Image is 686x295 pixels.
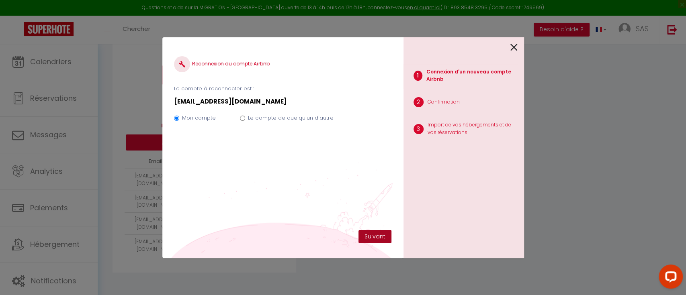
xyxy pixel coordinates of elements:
p: Le compte à reconnecter est : [174,85,391,93]
span: 1 [414,71,422,81]
label: Le compte de quelqu'un d'autre [248,114,333,122]
p: Connexion d'un nouveau compte Airbnb [426,68,518,83]
label: Mon compte [182,114,216,122]
p: [EMAIL_ADDRESS][DOMAIN_NAME] [174,97,391,106]
span: 2 [414,97,424,107]
iframe: LiveChat chat widget [652,261,686,295]
p: Confirmation [428,98,460,106]
span: 3 [414,124,424,134]
h4: Reconnexion du compte Airbnb [174,56,391,72]
button: Suivant [358,230,391,244]
p: Import de vos hébergements et de vos réservations [428,121,518,136]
